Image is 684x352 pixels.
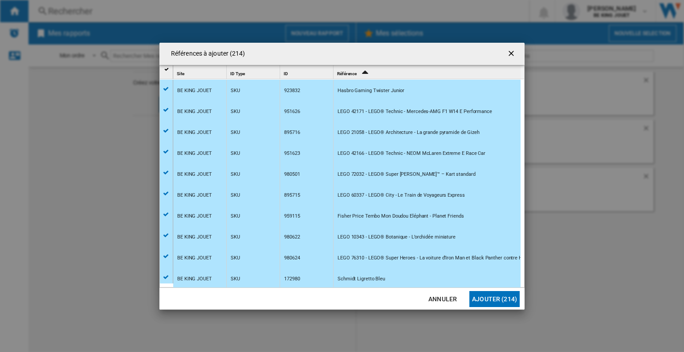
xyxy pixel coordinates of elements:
[177,269,212,289] div: BE KING JOUET
[338,227,456,247] div: LEGO 10343 - LEGO® Botanique - L’orchidée miniature
[469,291,520,307] button: Ajouter (214)
[231,164,240,185] div: SKU
[231,227,240,247] div: SKU
[338,269,385,289] div: Schmidt Ligretto Bleu
[338,206,464,227] div: Fisher Price Tembo Mon Doudou Eléphant - Planet Friends
[423,291,462,307] button: Annuler
[228,65,280,79] div: ID Type Sort None
[284,185,300,206] div: 895715
[177,164,212,185] div: BE KING JOUET
[338,143,485,164] div: LEGO 42166 - LEGO® Technic - NEOM McLaren Extreme E Race Car
[177,248,212,268] div: BE KING JOUET
[284,248,300,268] div: 980624
[231,248,240,268] div: SKU
[338,185,465,206] div: LEGO 60337 - LEGO® City - Le Train de Voyageurs Express
[177,101,212,122] div: BE KING JOUET
[231,101,240,122] div: SKU
[284,206,300,227] div: 959115
[284,81,300,101] div: 923832
[284,143,300,164] div: 951623
[177,206,212,227] div: BE KING JOUET
[231,206,240,227] div: SKU
[177,122,212,143] div: BE KING JOUET
[175,65,226,79] div: Sort None
[177,81,212,101] div: BE KING JOUET
[338,101,492,122] div: LEGO 42171 - LEGO® Technic - Mercedes-AMG F1 W14 E Performance
[231,81,240,101] div: SKU
[284,101,300,122] div: 951626
[284,227,300,247] div: 980622
[507,49,517,60] ng-md-icon: getI18NText('BUTTONS.CLOSE_DIALOG')
[335,65,521,79] div: Sort Ascending
[338,122,480,143] div: LEGO 21058 - LEGO® Architecture - La grande pyramide de Gizeh
[284,71,288,76] span: ID
[282,65,333,79] div: Sort None
[177,71,184,76] span: Site
[175,65,226,79] div: Site Sort None
[338,164,476,185] div: LEGO 72032 - LEGO® Super [PERSON_NAME]™ – Kart standard
[231,269,240,289] div: SKU
[231,143,240,164] div: SKU
[231,122,240,143] div: SKU
[177,227,212,247] div: BE KING JOUET
[338,248,542,268] div: LEGO 76310 - LEGO® Super Heroes - La voiture d’Iron Man et Black Panther contre Hulk rouge
[177,143,212,164] div: BE KING JOUET
[337,71,357,76] span: Référence
[284,122,300,143] div: 895716
[335,65,521,79] div: Référence Sort Ascending
[230,71,245,76] span: ID Type
[231,185,240,206] div: SKU
[358,71,372,76] span: Sort Ascending
[167,49,245,58] h4: Références à ajouter (214)
[503,45,521,63] button: getI18NText('BUTTONS.CLOSE_DIALOG')
[338,81,404,101] div: Hasbro Gaming Twister Junior
[177,185,212,206] div: BE KING JOUET
[284,164,300,185] div: 980501
[228,65,280,79] div: Sort None
[284,269,300,289] div: 172980
[282,65,333,79] div: ID Sort None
